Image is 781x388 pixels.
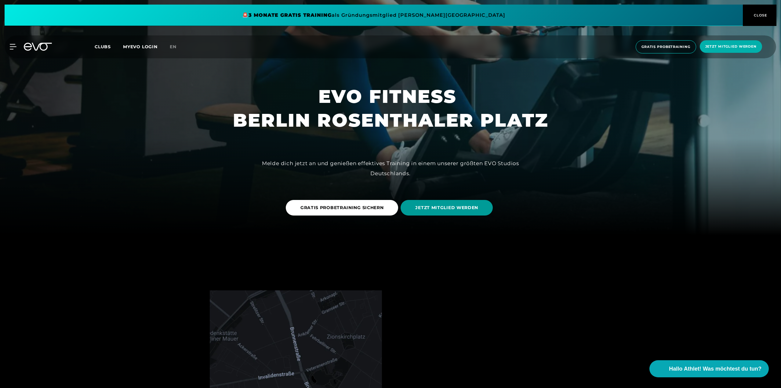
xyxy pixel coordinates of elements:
a: en [170,43,184,50]
span: Hallo Athlet! Was möchtest du tun? [669,365,761,373]
button: CLOSE [743,5,776,26]
a: Gratis Probetraining [634,40,698,53]
a: MYEVO LOGIN [123,44,158,49]
a: GRATIS PROBETRAINING SICHERN [286,195,401,220]
span: Clubs [95,44,111,49]
span: Jetzt Mitglied werden [705,44,757,49]
button: Hallo Athlet! Was möchtest du tun? [649,360,769,377]
a: JETZT MITGLIED WERDEN [401,195,495,220]
span: GRATIS PROBETRAINING SICHERN [300,205,384,211]
div: Melde dich jetzt an und genießen effektives Training in einem unserer größten EVO Studios Deutsch... [253,158,528,178]
h1: EVO FITNESS BERLIN ROSENTHALER PLATZ [233,85,548,132]
span: Gratis Probetraining [641,44,690,49]
span: en [170,44,176,49]
a: Clubs [95,44,123,49]
a: Jetzt Mitglied werden [698,40,764,53]
span: JETZT MITGLIED WERDEN [415,205,478,211]
span: CLOSE [752,13,767,18]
